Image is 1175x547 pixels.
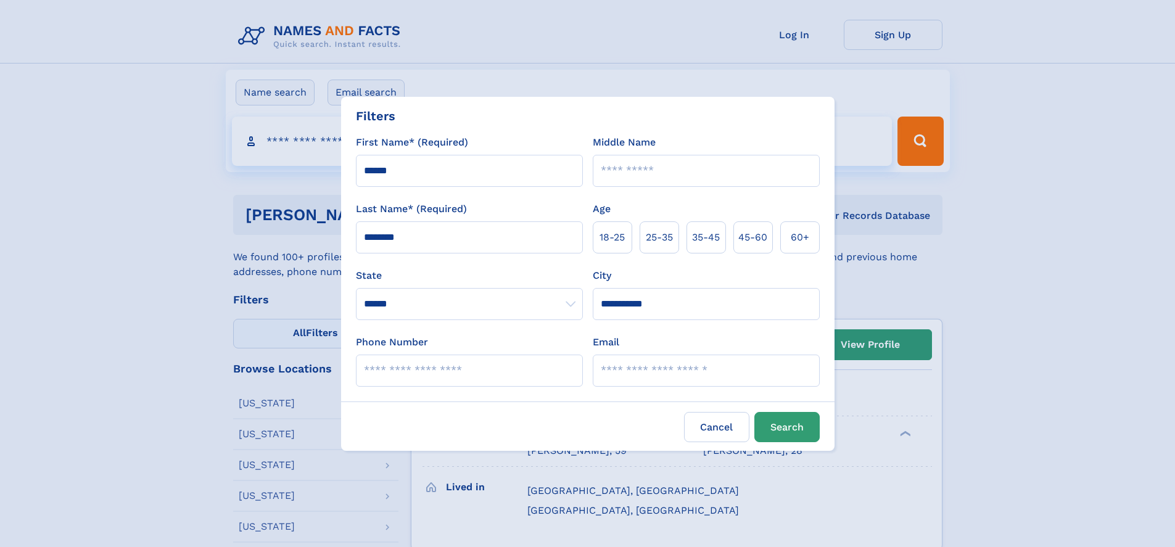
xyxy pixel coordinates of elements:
label: City [593,268,611,283]
span: 35‑45 [692,230,720,245]
label: First Name* (Required) [356,135,468,150]
span: 45‑60 [738,230,767,245]
label: Middle Name [593,135,656,150]
span: 60+ [791,230,809,245]
div: Filters [356,107,395,125]
label: Phone Number [356,335,428,350]
span: 25‑35 [646,230,673,245]
label: Last Name* (Required) [356,202,467,216]
label: State [356,268,583,283]
label: Email [593,335,619,350]
span: 18‑25 [600,230,625,245]
label: Age [593,202,611,216]
label: Cancel [684,412,749,442]
button: Search [754,412,820,442]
